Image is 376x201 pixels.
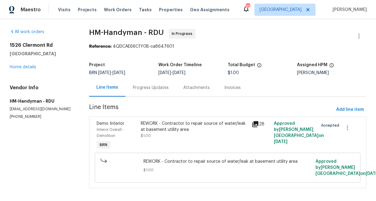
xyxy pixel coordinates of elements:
div: Progress Updates [133,85,169,91]
span: [DATE] [274,140,288,144]
span: Visits [58,7,71,13]
span: Maestro [21,7,41,13]
span: [DATE] [173,71,185,75]
span: In Progress [172,31,195,37]
span: Demo Interior [97,121,124,126]
span: $1.00 [228,71,239,75]
span: Approved by [PERSON_NAME][GEOGRAPHIC_DATA] on [274,121,324,144]
span: Geo Assignments [190,7,229,13]
a: Home details [10,65,36,69]
h2: 1526 Clermont Rd [10,42,74,48]
div: [PERSON_NAME] [297,71,366,75]
span: Properties [159,7,183,13]
span: The hpm assigned to this work order. [329,63,334,71]
h5: Assigned HPM [297,63,327,67]
span: - [158,71,185,75]
div: 107 [246,4,250,10]
span: $1.00 [141,134,151,138]
span: - [98,71,125,75]
span: [GEOGRAPHIC_DATA] [260,7,302,13]
h4: Vendor Info [10,85,74,91]
span: BRN [97,142,110,148]
p: [PHONE_NUMBER] [10,114,74,119]
span: Work Orders [104,7,132,13]
span: [PERSON_NAME] [330,7,367,13]
div: 28 [252,121,270,128]
h5: Total Budget [228,63,255,67]
span: REWORK - Contractor to repair source of water/leak at basement utility area [143,158,312,165]
span: Projects [78,7,97,13]
p: [EMAIL_ADDRESS][DOMAIN_NAME] [10,107,74,112]
div: Line Items [96,84,118,90]
a: All work orders [10,30,44,34]
span: [DATE] [98,71,111,75]
div: 4QDCAE66C1Y0B-ca8647601 [89,43,366,49]
div: REWORK - Contractor to repair source of water/leak at basement utility area [141,121,248,133]
div: Invoices [224,85,241,91]
span: Accepted [321,122,342,128]
h5: [GEOGRAPHIC_DATA] [10,51,74,57]
span: [DATE] [112,71,125,75]
span: BRN [89,71,125,75]
span: Add line item [336,106,364,114]
span: [DATE] [158,71,171,75]
div: Attachments [183,85,210,91]
span: Line Items [89,104,334,115]
h5: Work Order Timeline [158,63,202,67]
h5: HM-Handyman - RDU [10,98,74,104]
span: The total cost of line items that have been proposed by Opendoor. This sum includes line items th... [257,63,262,71]
span: $1.00 [143,167,312,173]
b: Reference: [89,44,112,49]
span: Interior Overall - Demolition [97,128,124,138]
button: Add line item [334,104,366,115]
span: Tasks [139,8,152,12]
h5: Project [89,63,105,67]
span: HM-Handyman - RDU [89,29,164,36]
